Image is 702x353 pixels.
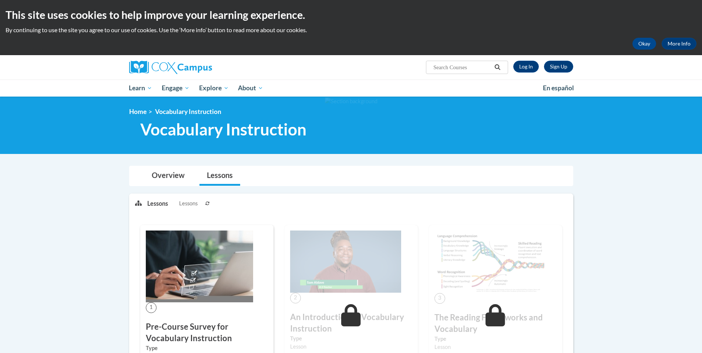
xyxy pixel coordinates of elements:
a: En español [538,80,579,96]
img: Course Image [146,231,253,302]
a: Log In [513,61,539,73]
label: Type [290,334,412,343]
span: Engage [162,84,189,93]
h3: An Introduction to Vocabulary Instruction [290,312,412,334]
a: Engage [157,80,194,97]
span: En español [543,84,574,92]
span: Vocabulary Instruction [155,108,221,115]
button: Search [492,63,503,72]
img: Cox Campus [129,61,212,74]
a: Lessons [199,166,240,186]
span: 1 [146,302,157,313]
h3: The Reading Frameworks and Vocabulary [434,312,557,335]
button: Okay [632,38,656,50]
span: Vocabulary Instruction [140,120,306,139]
h3: Pre-Course Survey for Vocabulary Instruction [146,321,268,344]
a: More Info [662,38,696,50]
a: Explore [194,80,234,97]
span: 3 [434,293,445,304]
a: Overview [144,166,192,186]
p: Lessons [147,199,168,208]
div: Lesson [434,343,557,351]
input: Search Courses [433,63,492,72]
a: Cox Campus [129,61,270,74]
div: Lesson [290,343,412,351]
span: Explore [199,84,229,93]
a: Home [129,108,147,115]
a: About [233,80,268,97]
h2: This site uses cookies to help improve your learning experience. [6,7,696,22]
span: Learn [129,84,152,93]
span: Lessons [179,199,198,208]
label: Type [146,344,268,352]
img: Course Image [290,231,401,293]
div: Main menu [118,80,584,97]
a: Learn [124,80,157,97]
span: 2 [290,293,301,303]
img: Section background [325,97,377,105]
img: Course Image [434,231,545,293]
a: Register [544,61,573,73]
span: About [238,84,263,93]
label: Type [434,335,557,343]
p: By continuing to use the site you agree to our use of cookies. Use the ‘More info’ button to read... [6,26,696,34]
